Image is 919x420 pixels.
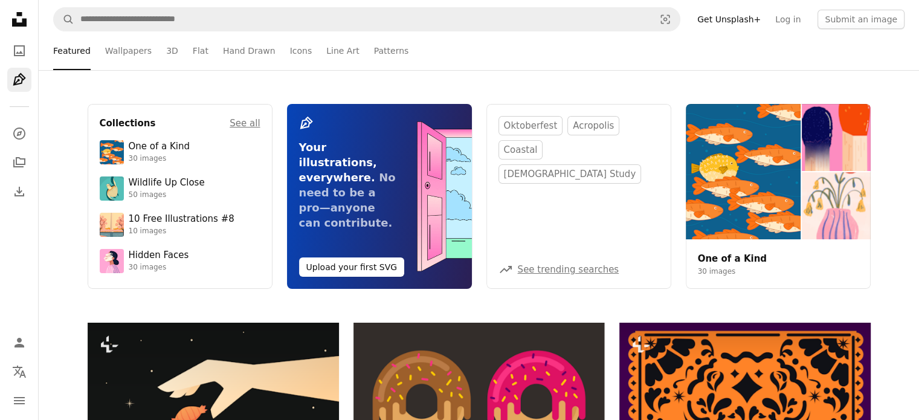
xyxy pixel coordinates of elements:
a: Log in / Sign up [7,331,31,355]
a: See all [230,116,260,131]
div: Wildlife Up Close [129,177,205,189]
a: Flat [193,31,208,70]
img: vector-1750308744205-56527770eef2 [100,213,124,237]
a: Home — Unsplash [7,7,31,34]
a: Download History [7,179,31,204]
a: 3D [166,31,178,70]
div: 10 images [129,227,234,236]
button: Language [7,360,31,384]
a: Wildlife Up Close50 images [100,176,260,201]
div: Hidden Faces [129,250,189,262]
a: acropolis [567,116,619,135]
h4: Collections [100,116,156,131]
a: [DEMOGRAPHIC_DATA] study [498,164,642,184]
a: Hidden Faces30 images [100,249,260,273]
img: premium_vector-1753329402269-eef6929b85ec [100,140,124,164]
span: No need to be a pro—anyone can contribute. [299,171,396,229]
a: oktoberfest [498,116,563,135]
div: 50 images [129,190,205,200]
a: Explore [7,121,31,146]
a: Hand Drawn [223,31,276,70]
button: Search Unsplash [54,8,74,31]
div: 30 images [129,154,190,164]
a: Get Unsplash+ [690,10,768,29]
a: Photos [7,39,31,63]
a: Line Art [326,31,359,70]
a: coastal [498,140,543,160]
button: Visual search [651,8,680,31]
a: Patterns [374,31,409,70]
span: Your illustrations, everywhere. [299,141,377,184]
a: Log in [768,10,808,29]
a: Icons [290,31,312,70]
button: Menu [7,389,31,413]
div: One of a Kind [129,141,190,153]
img: premium_vector-1748844071474-d954b88adc73 [100,249,124,273]
div: 30 images [129,263,189,273]
a: Collections [7,150,31,175]
a: Illustrations [7,68,31,92]
form: Find visuals sitewide [53,7,680,31]
a: 10 Free Illustrations #810 images [100,213,260,237]
a: One of a Kind [698,253,767,264]
a: See trending searches [518,264,619,275]
a: Wallpapers [105,31,152,70]
a: One of a Kind30 images [100,140,260,164]
button: Upload your first SVG [299,257,405,277]
button: Submit an image [817,10,904,29]
img: premium_vector-1698192084751-4d1afa02505a [100,176,124,201]
div: 10 Free Illustrations #8 [129,213,234,225]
